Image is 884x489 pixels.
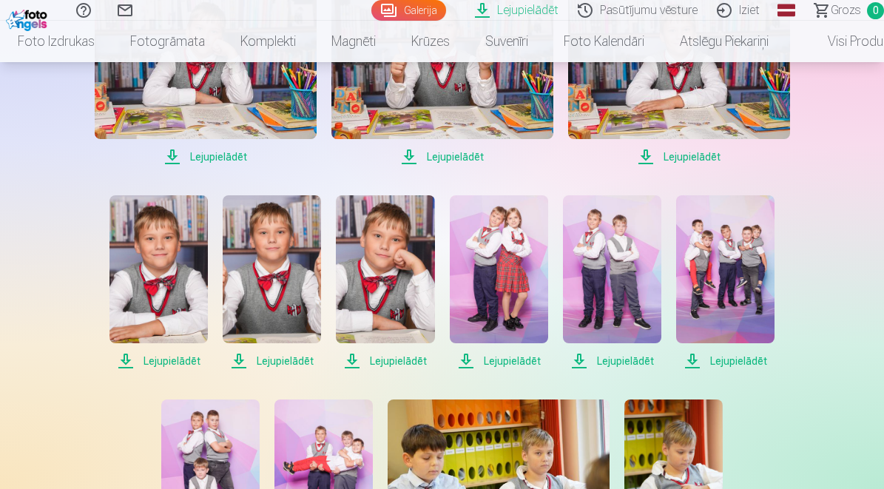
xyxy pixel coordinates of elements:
span: Lejupielādēt [568,148,790,166]
a: Komplekti [223,21,314,62]
a: Lejupielādēt [450,195,548,370]
span: Lejupielādēt [223,352,321,370]
span: Lejupielādēt [109,352,208,370]
a: Atslēgu piekariņi [662,21,786,62]
a: Lejupielādēt [336,195,434,370]
a: Lejupielādēt [676,195,775,370]
a: Suvenīri [468,21,546,62]
a: Lejupielādēt [223,195,321,370]
a: Fotogrāmata [112,21,223,62]
span: Lejupielādēt [336,352,434,370]
a: Lejupielādēt [563,195,661,370]
a: Lejupielādēt [109,195,208,370]
span: Lejupielādēt [563,352,661,370]
span: 0 [867,2,884,19]
span: Grozs [831,1,861,19]
a: Krūzes [394,21,468,62]
span: Lejupielādēt [450,352,548,370]
a: Foto kalendāri [546,21,662,62]
img: /fa1 [6,6,51,31]
span: Lejupielādēt [95,148,317,166]
span: Lejupielādēt [676,352,775,370]
a: Magnēti [314,21,394,62]
span: Lejupielādēt [331,148,553,166]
